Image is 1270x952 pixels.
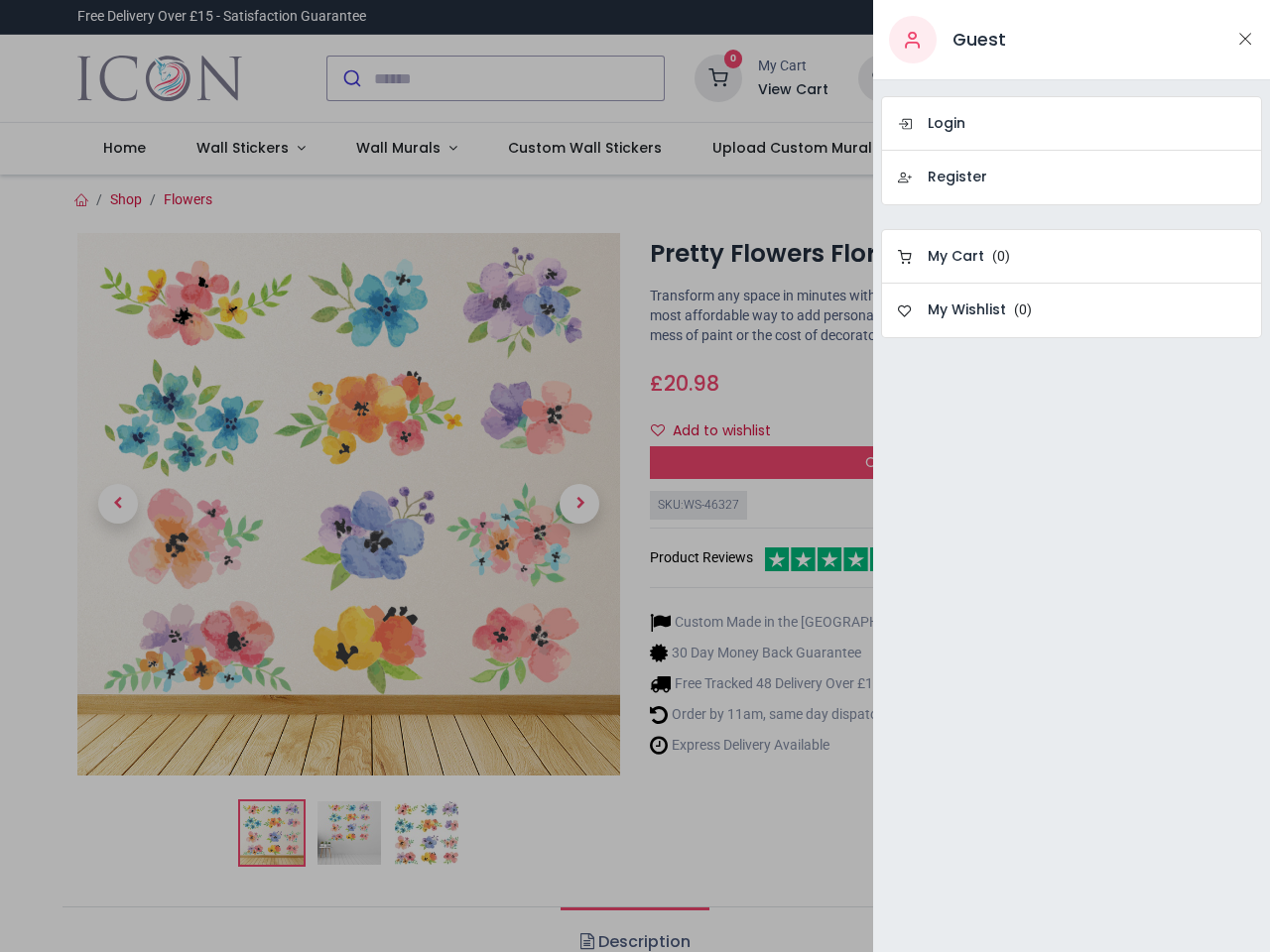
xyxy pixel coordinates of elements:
span: ( ) [1014,300,1032,320]
span: 0 [997,248,1005,264]
h6: My Wishlist [928,300,1006,320]
span: ( ) [992,247,1010,267]
a: My Cart (0) [881,229,1262,284]
h6: Register [928,168,987,187]
h6: Login [928,114,965,134]
a: My Wishlist (0) [881,284,1262,338]
a: Login [881,96,1262,151]
button: Close [1236,27,1254,52]
span: 0 [1019,301,1027,317]
h6: My Cart [928,247,984,267]
h5: Guest [952,28,1006,53]
a: Register [881,151,1262,205]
